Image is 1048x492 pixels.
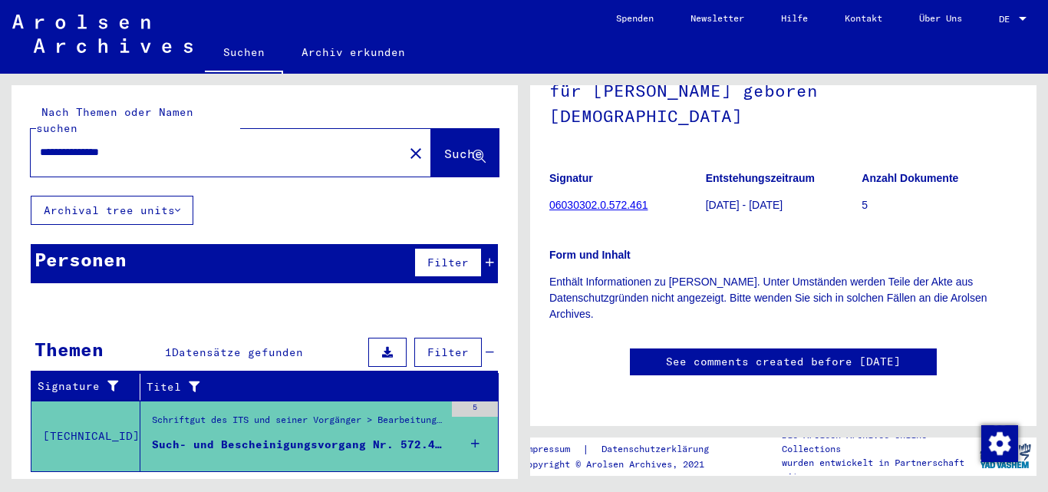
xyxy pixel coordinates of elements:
[147,379,468,395] div: Titel
[283,34,423,71] a: Archiv erkunden
[862,172,958,184] b: Anzahl Dokumente
[981,425,1018,462] img: Zustimmung ändern
[444,146,483,161] span: Suche
[12,15,193,53] img: Arolsen_neg.svg
[522,441,582,457] a: Impressum
[427,345,469,359] span: Filter
[152,413,444,434] div: Schriftgut des ITS und seiner Vorgänger > Bearbeitung von Anfragen > Fallbezogene [MEDICAL_DATA] ...
[38,378,128,395] div: Signature
[205,34,283,74] a: Suchen
[400,137,431,168] button: Clear
[407,144,425,163] mat-icon: close
[862,197,1017,213] p: 5
[666,354,901,370] a: See comments created before [DATE]
[31,196,193,225] button: Archival tree units
[522,457,727,471] p: Copyright © Arolsen Archives, 2021
[35,246,127,273] div: Personen
[549,249,631,261] b: Form und Inhalt
[152,437,444,453] div: Such- und Bescheinigungsvorgang Nr. 572.461 für [PERSON_NAME] geboren [DEMOGRAPHIC_DATA]
[452,401,498,417] div: 5
[706,197,862,213] p: [DATE] - [DATE]
[549,172,593,184] b: Signatur
[35,335,104,363] div: Themen
[999,14,1016,25] span: DE
[549,199,648,211] a: 06030302.0.572.461
[414,338,482,367] button: Filter
[549,30,1017,148] h1: Such- und Bescheinigungsvorgang Nr. 572.461 für [PERSON_NAME] geboren [DEMOGRAPHIC_DATA]
[36,105,193,135] mat-label: Nach Themen oder Namen suchen
[782,428,974,456] p: Die Arolsen Archives Online-Collections
[522,441,727,457] div: |
[782,456,974,484] p: wurden entwickelt in Partnerschaft mit
[549,274,1017,322] p: Enthält Informationen zu [PERSON_NAME]. Unter Umständen werden Teile der Akte aus Datenschutzgrün...
[38,375,143,399] div: Signature
[414,248,482,277] button: Filter
[147,375,483,399] div: Titel
[427,256,469,269] span: Filter
[977,437,1034,475] img: yv_logo.png
[431,129,499,177] button: Suche
[165,345,172,359] span: 1
[589,441,727,457] a: Datenschutzerklärung
[706,172,815,184] b: Entstehungszeitraum
[31,401,140,471] td: [TECHNICAL_ID]
[172,345,303,359] span: Datensätze gefunden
